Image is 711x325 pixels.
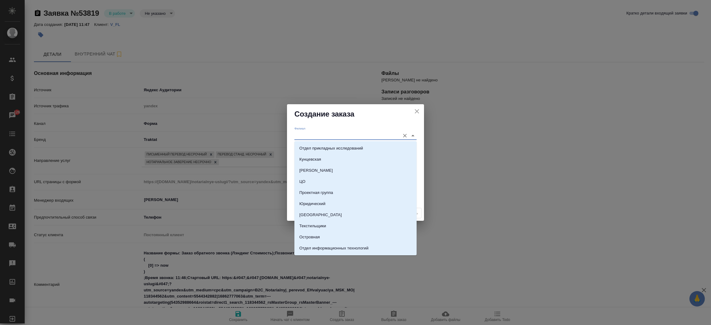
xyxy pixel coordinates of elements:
button: Очистить [401,131,409,140]
p: Текстильщики [299,223,326,229]
p: Отдел прикладных исследований [299,145,363,151]
p: Островная [299,234,320,240]
p: Проектная группа [299,190,333,196]
p: Кунцевская [299,156,321,162]
p: Отдел информационных технологий [299,245,368,251]
p: [GEOGRAPHIC_DATA] [299,212,342,218]
button: close [412,107,422,116]
p: ЦО [299,179,306,185]
p: Юридический [299,201,326,207]
h2: Создание заказа [294,109,417,119]
label: Филиал [294,127,306,130]
p: [PERSON_NAME] [299,167,333,174]
button: Close [409,131,417,140]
